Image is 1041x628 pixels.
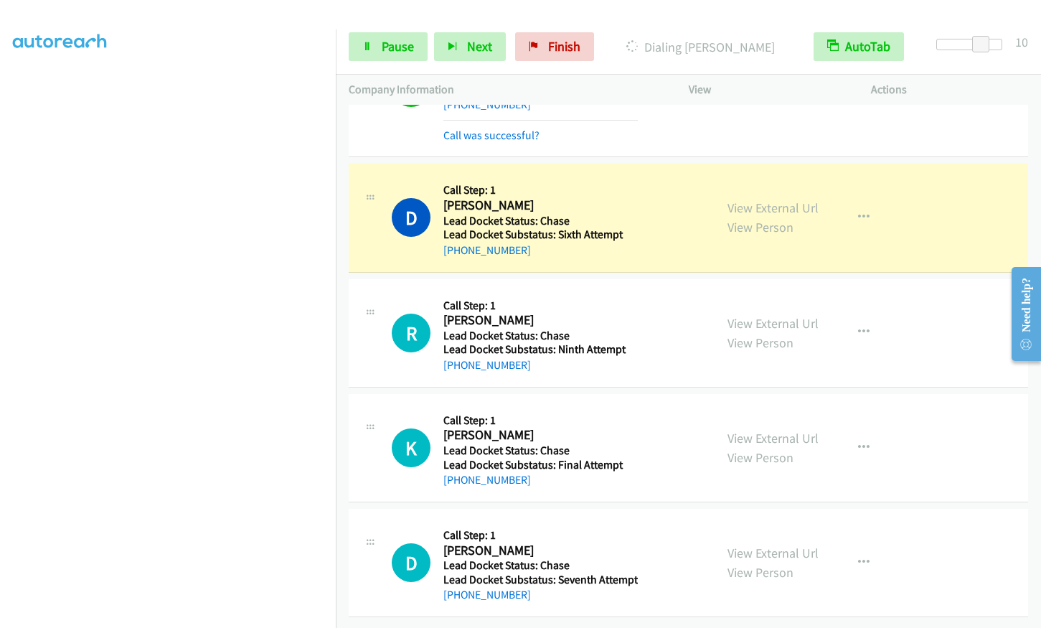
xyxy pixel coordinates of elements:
[443,573,638,587] h5: Lead Docket Substatus: Seventh Attempt
[443,528,638,543] h5: Call Step: 1
[999,257,1041,371] iframe: Resource Center
[727,564,793,581] a: View Person
[443,543,634,559] h2: [PERSON_NAME]
[443,342,634,357] h5: Lead Docket Substatus: Ninth Attempt
[434,32,506,61] button: Next
[443,329,634,343] h5: Lead Docket Status: Chase
[443,588,531,601] a: [PHONE_NUMBER]
[814,32,904,61] button: AutoTab
[392,198,430,237] h1: D
[443,243,531,257] a: [PHONE_NUMBER]
[443,228,634,242] h5: Lead Docket Substatus: Sixth Attempt
[727,449,793,466] a: View Person
[443,197,634,214] h2: [PERSON_NAME]
[349,81,663,98] p: Company Information
[349,32,428,61] a: Pause
[392,428,430,467] h1: K
[689,81,846,98] p: View
[443,458,634,472] h5: Lead Docket Substatus: Final Attempt
[727,315,819,332] a: View External Url
[392,543,430,582] h1: D
[727,334,793,351] a: View Person
[382,38,414,55] span: Pause
[443,98,531,111] a: [PHONE_NUMBER]
[613,37,788,57] p: Dialing [PERSON_NAME]
[443,183,634,197] h5: Call Step: 1
[727,430,819,446] a: View External Url
[392,543,430,582] div: The call is yet to be attempted
[443,413,634,428] h5: Call Step: 1
[443,558,638,573] h5: Lead Docket Status: Chase
[727,89,793,106] a: View Person
[443,128,540,142] a: Call was successful?
[443,312,634,329] h2: [PERSON_NAME]
[443,299,634,313] h5: Call Step: 1
[1015,32,1028,52] div: 10
[467,38,492,55] span: Next
[392,428,430,467] div: The call is yet to be attempted
[443,473,531,487] a: [PHONE_NUMBER]
[443,214,634,228] h5: Lead Docket Status: Chase
[392,314,430,352] h1: R
[548,38,580,55] span: Finish
[443,444,634,458] h5: Lead Docket Status: Chase
[871,81,1028,98] p: Actions
[443,427,634,444] h2: [PERSON_NAME]
[515,32,594,61] a: Finish
[727,545,819,561] a: View External Url
[443,358,531,372] a: [PHONE_NUMBER]
[727,200,819,216] a: View External Url
[727,219,793,235] a: View Person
